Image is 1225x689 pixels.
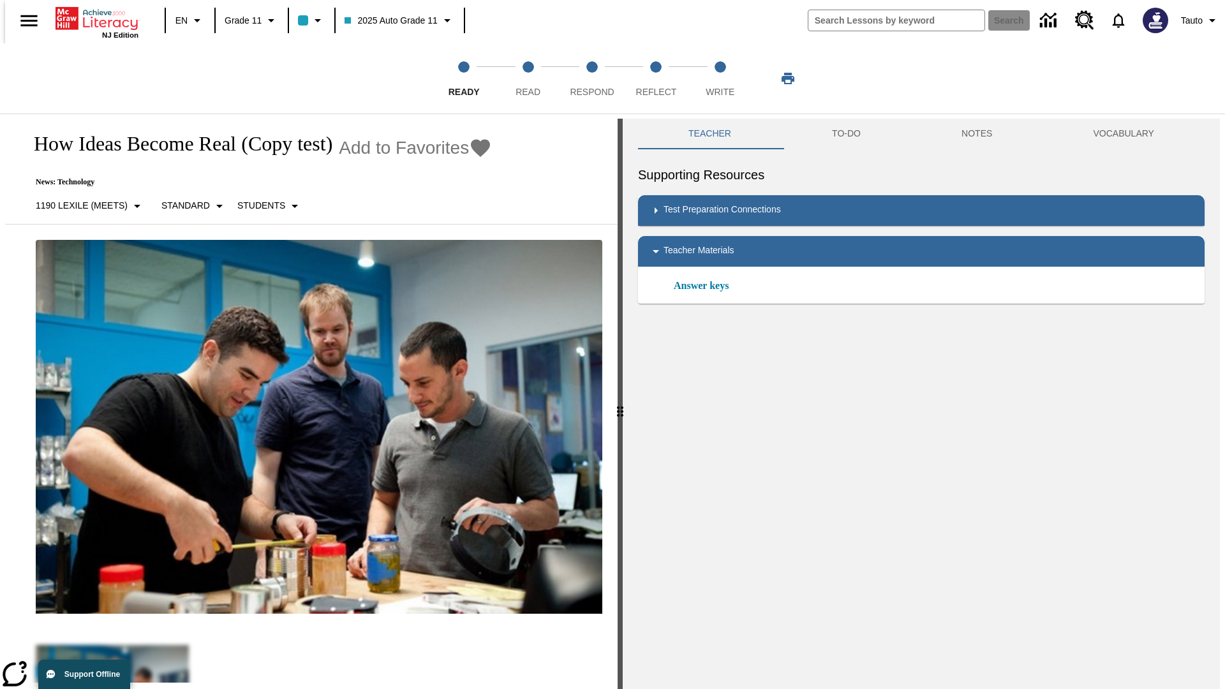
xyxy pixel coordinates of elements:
button: Class color is light blue. Change class color [293,9,330,32]
img: Avatar [1143,8,1168,33]
button: Grade: Grade 11, Select a grade [219,9,284,32]
button: Language: EN, Select a language [170,9,211,32]
span: EN [175,14,188,27]
a: Notifications [1102,4,1135,37]
button: NOTES [911,119,1043,149]
p: Standard [161,199,210,212]
h1: How Ideas Become Real (Copy test) [20,132,332,156]
div: Test Preparation Connections [638,195,1205,226]
p: Students [237,199,285,212]
div: reading [5,119,618,683]
a: Data Center [1032,3,1067,38]
img: Quirky founder Ben Kaufman tests a new product with co-worker Gaz Brown and product inventor Jon ... [36,240,602,614]
div: Instructional Panel Tabs [638,119,1205,149]
button: Teacher [638,119,782,149]
button: Class: 2025 Auto Grade 11, Select your class [339,9,459,32]
div: Home [56,4,138,39]
button: VOCABULARY [1043,119,1205,149]
span: Grade 11 [225,14,262,27]
button: Add to Favorites - How Ideas Become Real (Copy test) [339,137,492,159]
div: Teacher Materials [638,236,1205,267]
div: activity [623,119,1220,689]
p: Teacher Materials [664,244,734,259]
span: NJ Edition [102,31,138,39]
button: Scaffolds, Standard [156,195,232,218]
span: Ready [449,87,480,97]
span: Support Offline [64,670,120,679]
button: Select a new avatar [1135,4,1176,37]
button: Select Lexile, 1190 Lexile (Meets) [31,195,150,218]
p: Test Preparation Connections [664,203,781,218]
a: Answer keys, Will open in new browser window or tab [674,278,729,293]
button: Print [768,67,808,90]
span: Reflect [636,87,677,97]
span: Tauto [1181,14,1203,27]
input: search field [808,10,984,31]
span: Write [706,87,734,97]
span: Add to Favorites [339,138,469,158]
button: TO-DO [782,119,911,149]
button: Open side menu [10,2,48,40]
button: Reflect step 4 of 5 [619,43,693,114]
button: Select Student [232,195,308,218]
p: News: Technology [20,177,492,187]
button: Read step 2 of 5 [491,43,565,114]
h6: Supporting Resources [638,165,1205,185]
p: 1190 Lexile (Meets) [36,199,128,212]
button: Respond step 3 of 5 [555,43,629,114]
div: Press Enter or Spacebar and then press right and left arrow keys to move the slider [618,119,623,689]
button: Write step 5 of 5 [683,43,757,114]
span: Respond [570,87,614,97]
span: Read [516,87,540,97]
button: Support Offline [38,660,130,689]
button: Ready step 1 of 5 [427,43,501,114]
button: Profile/Settings [1176,9,1225,32]
a: Resource Center, Will open in new tab [1067,3,1102,38]
span: 2025 Auto Grade 11 [345,14,437,27]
